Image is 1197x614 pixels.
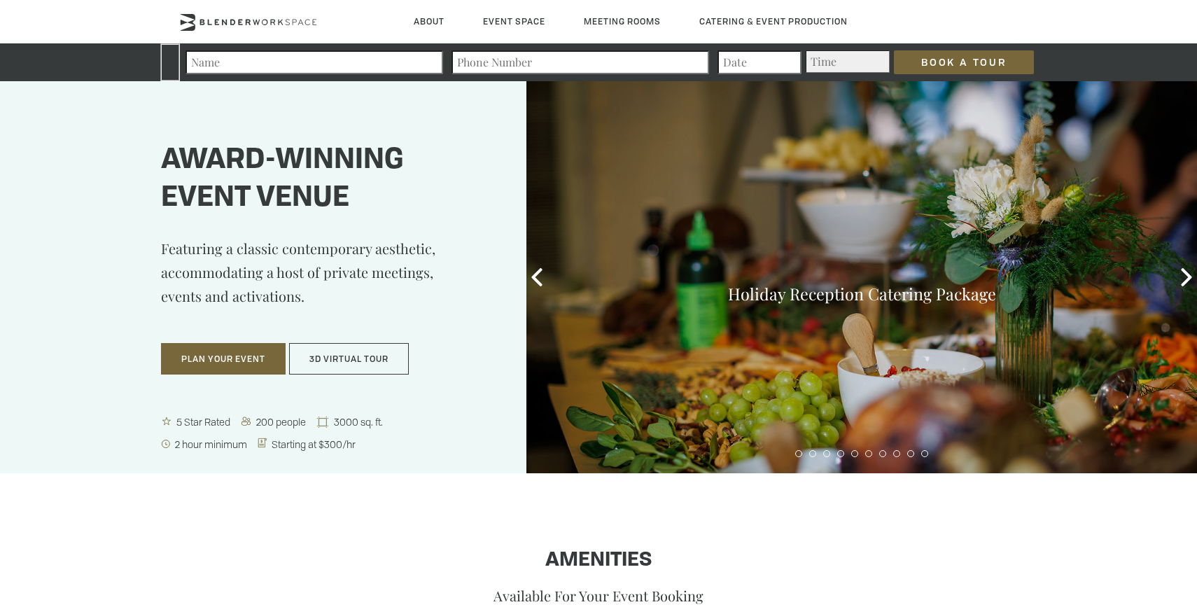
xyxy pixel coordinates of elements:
[172,438,251,451] span: 2 hour minimum
[178,586,1018,605] p: Available For Your Event Booking
[161,237,456,329] p: Featuring a classic contemporary aesthetic, accommodating a host of private meetings, events and ...
[269,438,360,451] span: Starting at $300/hr
[331,415,387,428] span: 3000 sq. ft.
[894,50,1034,74] input: Book a Tour
[174,415,234,428] span: 5 Star Rated
[161,343,286,375] button: Plan Your Event
[178,550,1018,572] h1: Amenities
[289,343,409,375] button: 3D Virtual Tour
[451,50,709,74] input: Phone Number
[161,142,456,218] h1: Award-winning event venue
[728,283,996,305] a: Holiday Reception Catering Package
[717,50,801,74] input: Date
[185,50,443,74] input: Name
[253,415,310,428] span: 200 people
